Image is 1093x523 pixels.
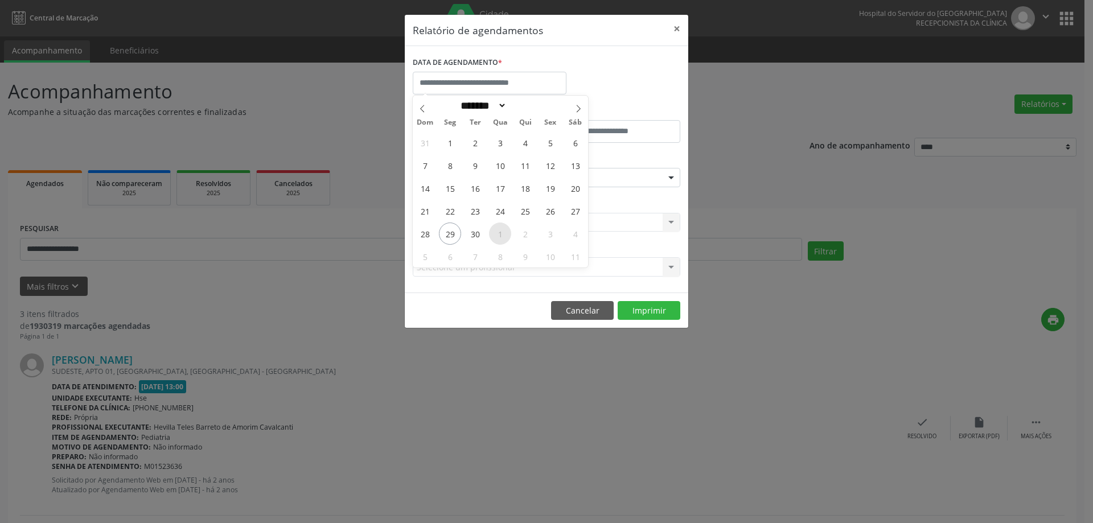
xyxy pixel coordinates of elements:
[539,200,561,222] span: Setembro 26, 2025
[488,119,513,126] span: Qua
[439,200,461,222] span: Setembro 22, 2025
[464,200,486,222] span: Setembro 23, 2025
[464,177,486,199] span: Setembro 16, 2025
[549,102,680,120] label: ATÉ
[539,177,561,199] span: Setembro 19, 2025
[439,177,461,199] span: Setembro 15, 2025
[464,245,486,267] span: Outubro 7, 2025
[414,223,436,245] span: Setembro 28, 2025
[539,131,561,154] span: Setembro 5, 2025
[513,119,538,126] span: Qui
[551,301,614,320] button: Cancelar
[439,154,461,176] span: Setembro 8, 2025
[564,154,586,176] span: Setembro 13, 2025
[413,54,502,72] label: DATA DE AGENDAMENTO
[538,119,563,126] span: Sex
[507,100,544,112] input: Year
[489,200,511,222] span: Setembro 24, 2025
[413,23,543,38] h5: Relatório de agendamentos
[618,301,680,320] button: Imprimir
[489,177,511,199] span: Setembro 17, 2025
[539,154,561,176] span: Setembro 12, 2025
[564,131,586,154] span: Setembro 6, 2025
[514,200,536,222] span: Setembro 25, 2025
[514,177,536,199] span: Setembro 18, 2025
[564,223,586,245] span: Outubro 4, 2025
[539,223,561,245] span: Outubro 3, 2025
[563,119,588,126] span: Sáb
[413,119,438,126] span: Dom
[564,245,586,267] span: Outubro 11, 2025
[439,131,461,154] span: Setembro 1, 2025
[464,131,486,154] span: Setembro 2, 2025
[414,131,436,154] span: Agosto 31, 2025
[514,131,536,154] span: Setembro 4, 2025
[489,245,511,267] span: Outubro 8, 2025
[514,223,536,245] span: Outubro 2, 2025
[414,154,436,176] span: Setembro 7, 2025
[464,154,486,176] span: Setembro 9, 2025
[414,245,436,267] span: Outubro 5, 2025
[414,200,436,222] span: Setembro 21, 2025
[489,223,511,245] span: Outubro 1, 2025
[439,245,461,267] span: Outubro 6, 2025
[564,177,586,199] span: Setembro 20, 2025
[439,223,461,245] span: Setembro 29, 2025
[414,177,436,199] span: Setembro 14, 2025
[514,245,536,267] span: Outubro 9, 2025
[457,100,507,112] select: Month
[438,119,463,126] span: Seg
[564,200,586,222] span: Setembro 27, 2025
[665,15,688,43] button: Close
[539,245,561,267] span: Outubro 10, 2025
[463,119,488,126] span: Ter
[489,131,511,154] span: Setembro 3, 2025
[489,154,511,176] span: Setembro 10, 2025
[514,154,536,176] span: Setembro 11, 2025
[464,223,486,245] span: Setembro 30, 2025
